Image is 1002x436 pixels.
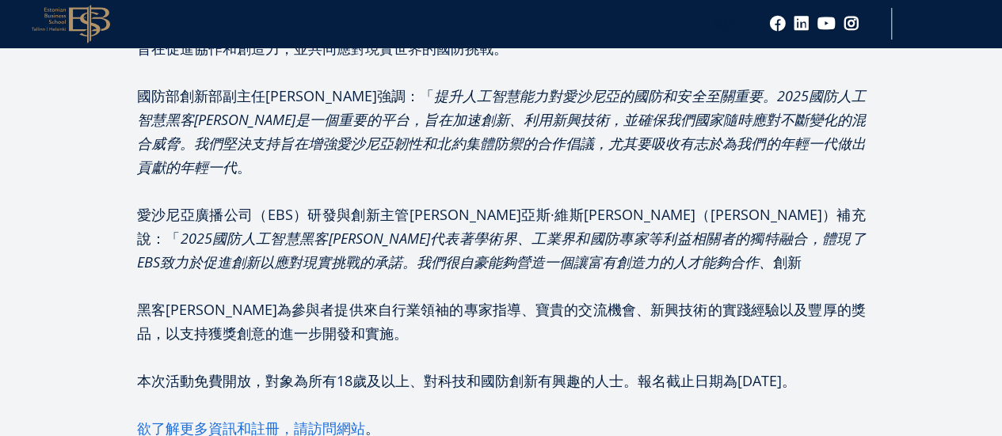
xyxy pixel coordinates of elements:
font: 國防部創新部副主任[PERSON_NAME]強調：「 [137,86,434,105]
font: 2025國防人工智慧黑客[PERSON_NAME]代表著學術界、工業界和國防專家等利益相關者的獨特融合，體現了EBS致力於促進創新以應對現實挑戰的承諾。我們很自豪能夠營造一個讓富有創造力的人才能... [137,229,866,271]
font: 愛沙尼亞廣播公司（EBS）研發與創新主管[PERSON_NAME]亞斯·維斯[PERSON_NAME]（[PERSON_NAME]）補充說：「 [137,205,866,248]
font: 。 [237,157,251,176]
font: 提升人工智慧能力對愛沙尼亞的國防和安全至關重要。2025國防人工智慧黑客[PERSON_NAME]是一個重要的平台，旨在加速創新、利用新興技術，並確保我們國家隨時應對不斷變化的混合威脅。我們堅決... [137,86,866,176]
font: 黑客[PERSON_NAME]為參與者提供來自行業領袖的專家指導、寶貴的交流機會、新興技術的實踐經驗以及豐厚的獎品，以支持獲獎創意的進一步開發和實施。 [137,300,866,343]
font: 本次活動免費開放，對象為所有18歲及以上、對科技和國防創新有興趣的人士。報名截止日期為[DATE]。 [137,371,796,390]
font: 創新 [773,252,802,271]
